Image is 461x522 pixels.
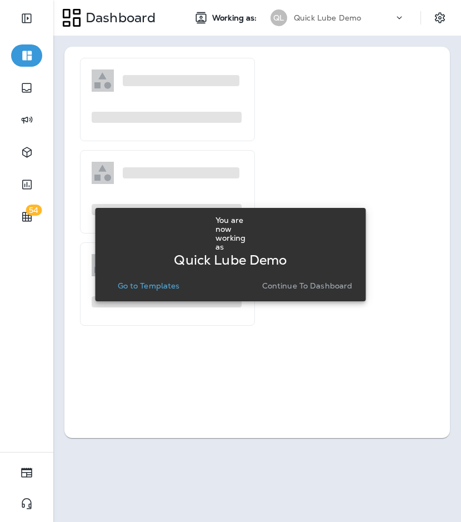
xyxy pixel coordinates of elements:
p: Go to Templates [118,281,180,290]
button: 54 [11,206,42,228]
button: Go to Templates [113,278,184,294]
span: 54 [26,205,42,216]
button: Expand Sidebar [11,7,42,29]
p: Dashboard [81,9,156,26]
button: Continue to Dashboard [258,278,357,294]
button: Settings [430,8,450,28]
p: You are now working as [216,216,246,251]
p: Quick Lube Demo [174,256,287,265]
p: Continue to Dashboard [262,281,353,290]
